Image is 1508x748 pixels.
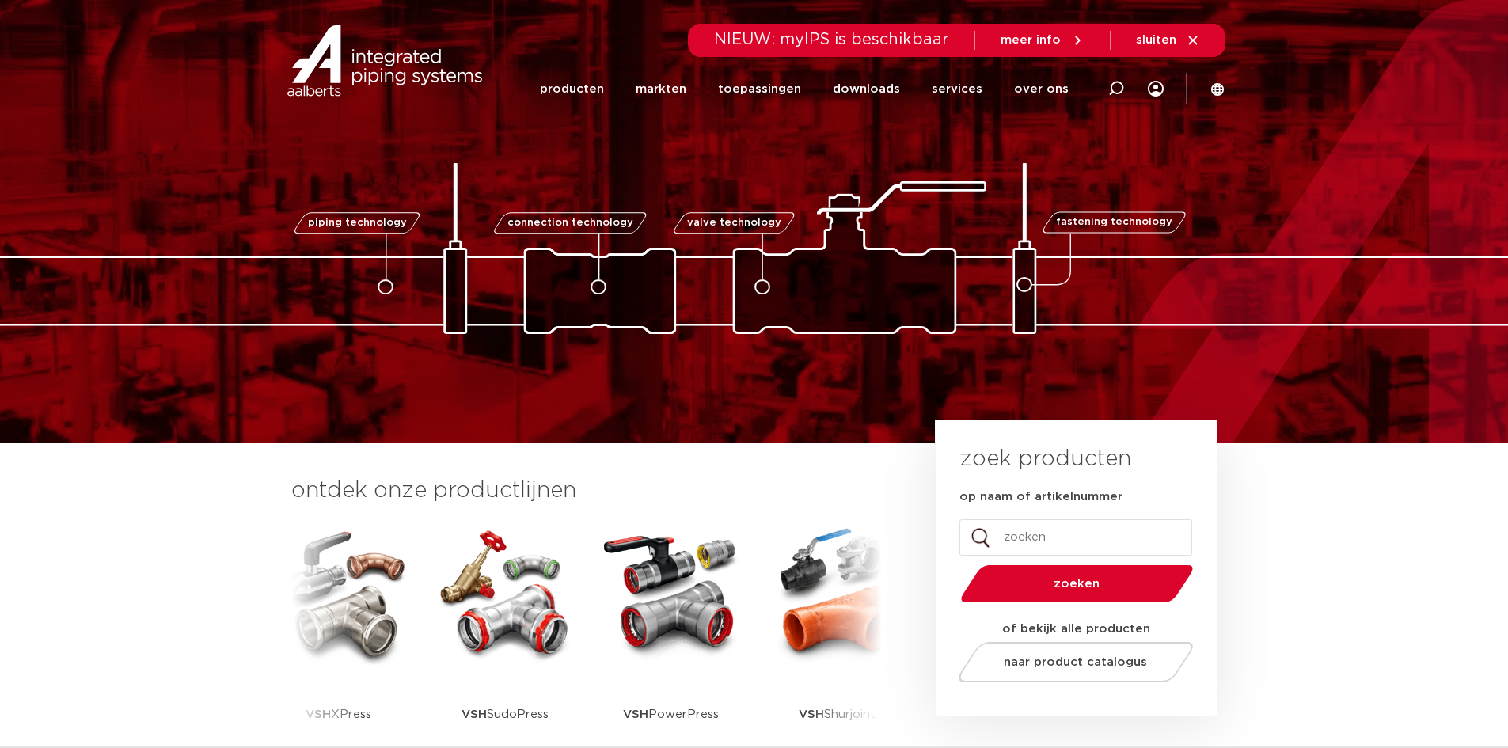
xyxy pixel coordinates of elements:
[1002,623,1150,635] strong: of bekijk alle producten
[306,708,331,720] strong: VSH
[623,708,648,720] strong: VSH
[954,642,1197,682] a: naar product catalogus
[932,59,982,120] a: services
[636,59,686,120] a: markten
[291,475,882,507] h3: ontdek onze productlijnen
[540,59,604,120] a: producten
[1136,34,1176,46] span: sluiten
[799,708,824,720] strong: VSH
[833,59,900,120] a: downloads
[1014,59,1069,120] a: over ons
[1056,218,1172,228] span: fastening technology
[507,218,632,228] span: connection technology
[959,489,1122,505] label: op naam of artikelnummer
[954,564,1199,604] button: zoeken
[540,59,1069,120] nav: Menu
[959,519,1192,556] input: zoeken
[308,218,407,228] span: piping technology
[462,708,487,720] strong: VSH
[687,218,781,228] span: valve technology
[1136,33,1200,47] a: sluiten
[718,59,801,120] a: toepassingen
[1001,578,1153,590] span: zoeken
[959,443,1131,475] h3: zoek producten
[714,32,949,47] span: NIEUW: myIPS is beschikbaar
[1001,34,1061,46] span: meer info
[1004,656,1147,668] span: naar product catalogus
[1001,33,1084,47] a: meer info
